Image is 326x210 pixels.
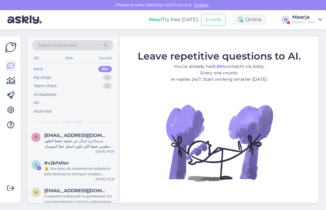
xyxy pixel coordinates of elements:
[34,75,51,81] div: My chats
[233,14,266,25] div: Online
[35,162,37,167] span: v
[281,15,290,24] div: M
[34,66,43,72] div: New
[138,63,301,82] p: You’ve already had contacts via Askly. Every one counts. AI replies 24/7. Start working smarter [...
[44,193,114,204] div: Скажите пожалуйста возможно ли одновременно сделать увеличение груди и абдоминопластику? Если да,...
[63,119,83,125] span: New chats
[98,54,113,62] div: Socials
[44,166,114,177] div: ⚠️ lore ipsu do sitametcon adipiscin elits doeiusmo tempori utlabor etdolo magnaaliq: enima://min...
[34,100,39,106] div: All
[214,63,225,69] b: 1,894
[34,83,57,89] div: Team chats
[5,41,17,53] img: Askly Logo
[96,177,114,181] div: [DATE] 15:28
[149,17,162,22] b: New!
[44,188,108,193] span: midlis.clean@gmail.com
[292,20,316,25] div: Health Clinic
[33,54,40,62] div: All
[34,108,52,115] div: Archived
[96,149,114,154] div: [DATE] 16:29
[164,87,275,198] img: No Chat active
[34,91,57,98] div: AI Assistant
[149,16,199,23] div: Try free [DATE]:
[103,75,112,81] div: 0
[38,42,77,49] span: Search customers
[44,138,114,149] div: مرحبا اريد اسأل عن عملية شفط الظهر لمنطقتين فقط اللي تكون اسفل خط السوتيان كم تكلف
[292,15,316,20] div: Maarja
[35,135,37,139] span: r
[44,160,69,166] span: #v2kf4fsn
[64,54,74,62] div: Web
[44,133,108,138] span: roma.nabeel@yahoo.com
[103,83,112,89] div: 0
[98,66,112,72] div: 99+
[34,190,38,195] span: m
[292,15,322,25] a: MaarjaHealth Clinic
[201,14,226,25] button: Emails
[138,50,301,62] span: Leave repetitive questions to AI.
[192,2,210,8] span: Enable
